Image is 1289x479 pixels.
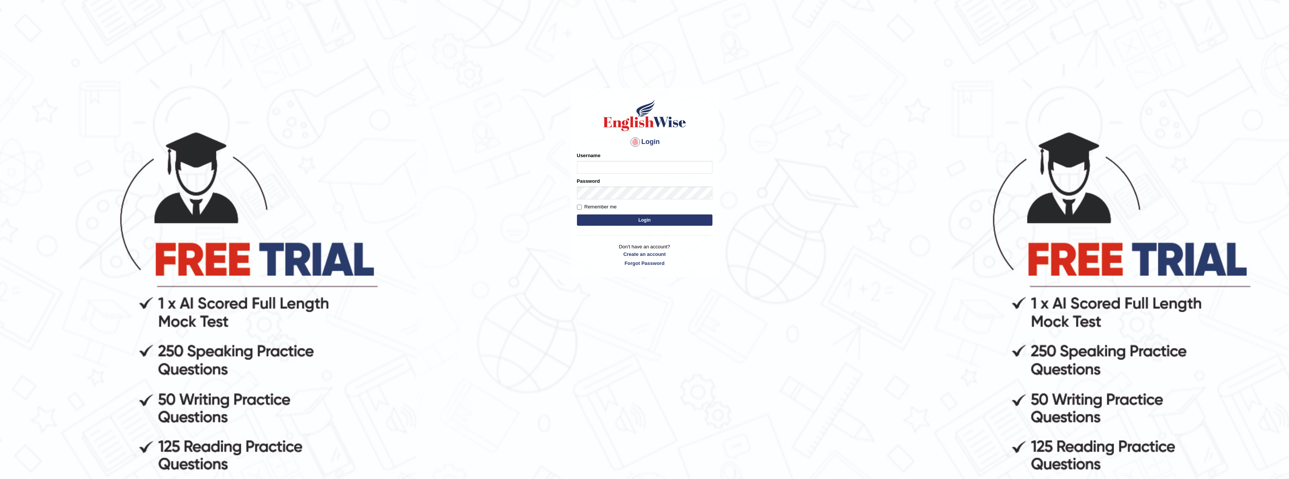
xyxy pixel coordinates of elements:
img: Logo of English Wise sign in for intelligent practice with AI [602,98,688,132]
label: Username [577,152,601,159]
input: Remember me [577,205,582,210]
label: Remember me [577,203,617,211]
button: Login [577,214,712,226]
a: Forgot Password [577,260,712,267]
h4: Login [577,136,712,148]
label: Password [577,178,600,185]
p: Don't have an account? [577,243,712,266]
a: Create an account [577,251,712,258]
